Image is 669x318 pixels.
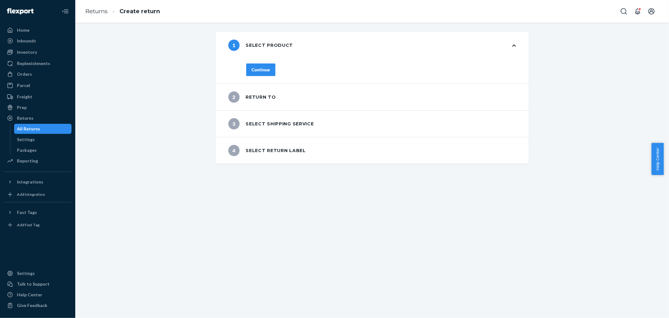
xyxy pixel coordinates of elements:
[17,147,37,153] div: Packages
[4,69,72,79] a: Orders
[4,220,72,230] a: Add Fast Tag
[17,179,43,185] div: Integrations
[618,5,630,18] button: Open Search Box
[14,124,72,134] a: All Returns
[85,8,108,15] a: Returns
[17,49,37,55] div: Inventory
[17,136,35,143] div: Settings
[59,5,72,18] button: Close Navigation
[4,102,72,112] a: Prep
[17,60,50,67] div: Replenishments
[228,145,306,156] div: Select return label
[4,207,72,217] button: Fast Tags
[645,5,658,18] button: Open account menu
[80,2,165,21] ol: breadcrumbs
[4,156,72,166] a: Reporting
[17,281,50,287] div: Talk to Support
[228,91,240,103] span: 2
[4,92,72,102] a: Freight
[17,270,35,277] div: Settings
[17,209,37,216] div: Fast Tags
[228,118,240,129] span: 3
[4,189,72,200] a: Add Integration
[17,126,40,132] div: All Returns
[17,82,30,89] div: Parcel
[252,67,270,73] div: Continue
[17,158,38,164] div: Reporting
[17,115,34,121] div: Returns
[17,38,36,44] div: Inbounds
[4,300,72,310] button: Give Feedback
[4,279,72,289] a: Talk to Support
[17,292,42,298] div: Help Center
[246,63,275,76] button: Continue
[228,40,293,51] div: Select product
[4,268,72,278] a: Settings
[17,27,29,33] div: Home
[4,177,72,187] button: Integrations
[631,5,644,18] button: Open notifications
[651,143,664,175] button: Help Center
[17,302,47,309] div: Give Feedback
[14,134,72,145] a: Settings
[4,58,72,69] a: Replenishments
[4,290,72,300] a: Help Center
[17,94,32,100] div: Freight
[4,36,72,46] a: Inbounds
[119,8,160,15] a: Create return
[228,40,240,51] span: 1
[4,25,72,35] a: Home
[17,222,40,228] div: Add Fast Tag
[4,113,72,123] a: Returns
[17,192,45,197] div: Add Integration
[4,80,72,90] a: Parcel
[228,145,240,156] span: 4
[17,104,27,111] div: Prep
[228,118,314,129] div: Select shipping service
[14,145,72,155] a: Packages
[4,47,72,57] a: Inventory
[7,8,34,14] img: Flexport logo
[17,71,32,77] div: Orders
[228,91,276,103] div: Return to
